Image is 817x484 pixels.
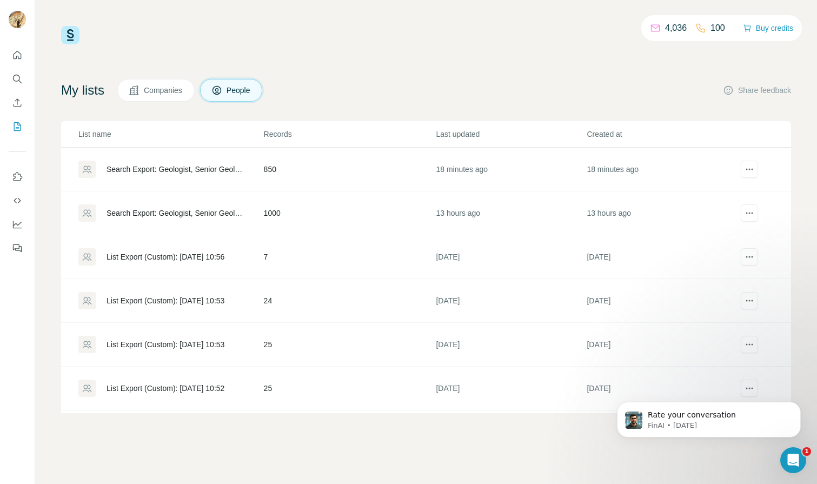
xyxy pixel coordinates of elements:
[586,323,737,367] td: [DATE]
[61,82,104,99] h4: My lists
[741,292,758,309] button: actions
[9,191,26,210] button: Use Surfe API
[9,93,26,112] button: Enrich CSV
[802,447,811,456] span: 1
[741,248,758,266] button: actions
[263,367,436,410] td: 25
[9,45,26,65] button: Quick start
[586,410,737,454] td: [DATE]
[741,336,758,353] button: actions
[586,191,737,235] td: 13 hours ago
[263,410,436,454] td: 25
[586,235,737,279] td: [DATE]
[107,164,245,175] div: Search Export: Geologist, Senior Geologist, Chief Geologist, Resource Geologist, [GEOGRAPHIC_DATA...
[741,161,758,178] button: actions
[263,279,436,323] td: 24
[9,215,26,234] button: Dashboard
[9,238,26,258] button: Feedback
[710,22,725,35] p: 100
[9,167,26,187] button: Use Surfe on LinkedIn
[741,204,758,222] button: actions
[263,148,436,191] td: 850
[665,22,687,35] p: 4,036
[435,410,586,454] td: [DATE]
[144,85,183,96] span: Companies
[61,26,79,44] img: Surfe Logo
[780,447,806,473] iframe: Intercom live chat
[9,69,26,89] button: Search
[9,11,26,28] img: Avatar
[107,251,224,262] div: List Export (Custom): [DATE] 10:56
[263,191,436,235] td: 1000
[587,129,736,140] p: Created at
[107,339,224,350] div: List Export (Custom): [DATE] 10:53
[107,208,245,218] div: Search Export: Geologist, Senior Geologist, Chief Geologist, Resource Geologist, [GEOGRAPHIC_DATA...
[264,129,435,140] p: Records
[9,117,26,136] button: My lists
[601,379,817,455] iframe: Intercom notifications message
[107,383,224,394] div: List Export (Custom): [DATE] 10:52
[435,148,586,191] td: 18 minutes ago
[586,279,737,323] td: [DATE]
[586,367,737,410] td: [DATE]
[586,148,737,191] td: 18 minutes ago
[435,191,586,235] td: 13 hours ago
[435,367,586,410] td: [DATE]
[435,279,586,323] td: [DATE]
[263,323,436,367] td: 25
[227,85,251,96] span: People
[436,129,586,140] p: Last updated
[78,129,263,140] p: List name
[263,235,436,279] td: 7
[107,295,224,306] div: List Export (Custom): [DATE] 10:53
[435,323,586,367] td: [DATE]
[435,235,586,279] td: [DATE]
[723,85,791,96] button: Share feedback
[743,21,793,36] button: Buy credits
